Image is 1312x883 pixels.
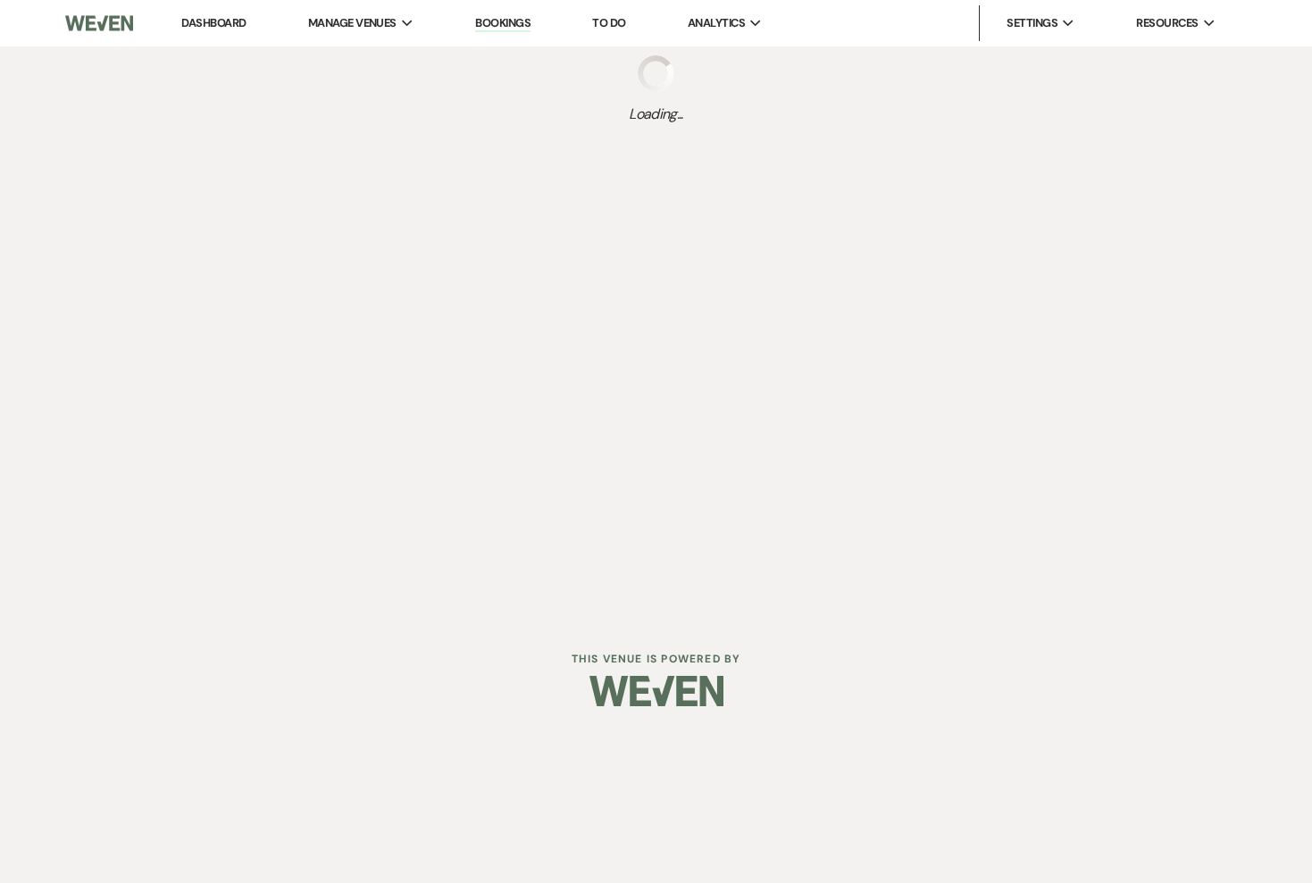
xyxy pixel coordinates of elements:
span: Manage Venues [308,14,397,32]
span: Loading... [629,104,683,125]
img: loading spinner [638,55,673,91]
img: Weven Logo [65,4,132,42]
span: Analytics [688,14,745,32]
a: Bookings [475,15,531,32]
img: Weven Logo [589,660,723,722]
span: Resources [1136,14,1198,32]
a: To Do [592,15,625,30]
span: Settings [1007,14,1057,32]
a: Dashboard [181,15,246,30]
